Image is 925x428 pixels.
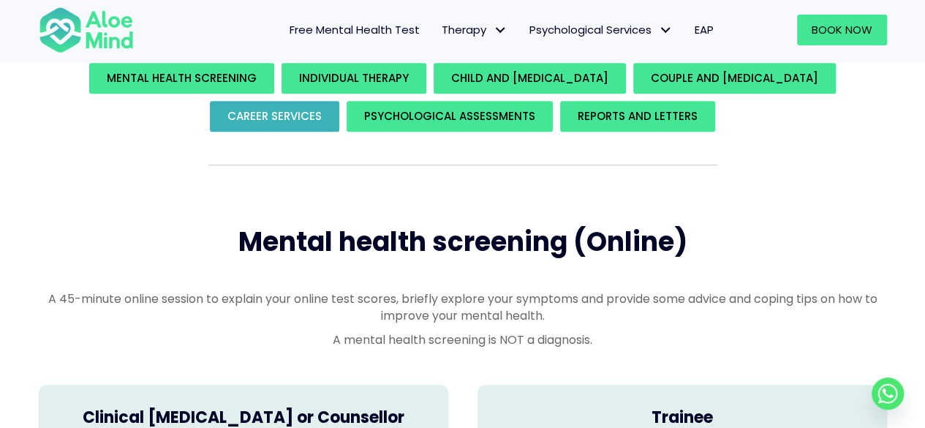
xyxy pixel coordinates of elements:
[347,101,553,132] a: Psychological assessments
[518,15,684,45] a: Psychological ServicesPsychological Services: submenu
[560,101,715,132] a: REPORTS AND LETTERS
[364,108,535,124] span: Psychological assessments
[39,59,887,135] div: What are you looking for?
[210,101,339,132] a: Career Services
[655,20,676,41] span: Psychological Services: submenu
[684,15,725,45] a: EAP
[812,22,872,37] span: Book Now
[872,378,904,410] a: Whatsapp
[39,331,887,348] p: A mental health screening is NOT a diagnosis.
[39,6,134,54] img: Aloe mind Logo
[633,63,836,94] a: Couple and [MEDICAL_DATA]
[282,63,426,94] a: Individual Therapy
[279,15,431,45] a: Free Mental Health Test
[89,63,274,94] a: Mental Health Screening
[442,22,507,37] span: Therapy
[39,290,887,324] p: A 45-minute online session to explain your online test scores, briefly explore your symptoms and ...
[238,223,687,260] span: Mental health screening (Online)
[299,70,409,86] span: Individual Therapy
[651,70,818,86] span: Couple and [MEDICAL_DATA]
[153,15,725,45] nav: Menu
[797,15,887,45] a: Book Now
[227,108,322,124] span: Career Services
[529,22,673,37] span: Psychological Services
[578,108,698,124] span: REPORTS AND LETTERS
[490,20,511,41] span: Therapy: submenu
[434,63,626,94] a: Child and [MEDICAL_DATA]
[451,70,608,86] span: Child and [MEDICAL_DATA]
[290,22,420,37] span: Free Mental Health Test
[107,70,257,86] span: Mental Health Screening
[695,22,714,37] span: EAP
[431,15,518,45] a: TherapyTherapy: submenu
